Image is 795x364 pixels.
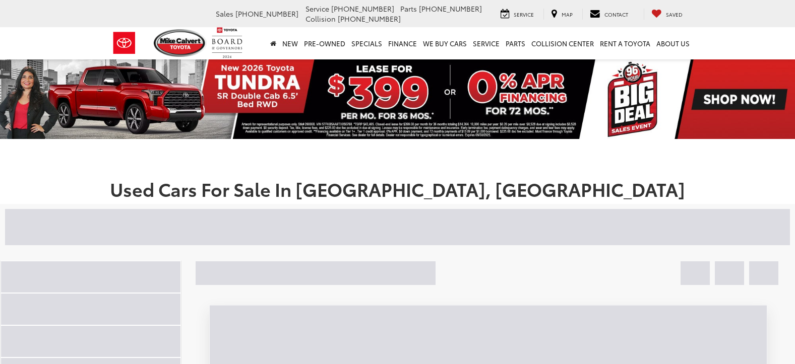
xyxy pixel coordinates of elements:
[267,27,279,59] a: Home
[385,27,420,59] a: Finance
[470,27,503,59] a: Service
[338,14,401,24] span: [PHONE_NUMBER]
[235,9,298,19] span: [PHONE_NUMBER]
[105,27,143,59] img: Toyota
[503,27,528,59] a: Parts
[154,29,207,57] img: Mike Calvert Toyota
[420,27,470,59] a: WE BUY CARS
[597,27,653,59] a: Rent a Toyota
[400,4,417,14] span: Parts
[419,4,482,14] span: [PHONE_NUMBER]
[528,27,597,59] a: Collision Center
[331,4,394,14] span: [PHONE_NUMBER]
[301,27,348,59] a: Pre-Owned
[543,9,580,20] a: Map
[216,9,233,19] span: Sales
[604,11,628,18] span: Contact
[305,4,329,14] span: Service
[644,9,690,20] a: My Saved Vehicles
[666,11,683,18] span: Saved
[514,11,534,18] span: Service
[582,9,636,20] a: Contact
[493,9,541,20] a: Service
[562,11,573,18] span: Map
[305,14,336,24] span: Collision
[653,27,693,59] a: About Us
[348,27,385,59] a: Specials
[279,27,301,59] a: New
